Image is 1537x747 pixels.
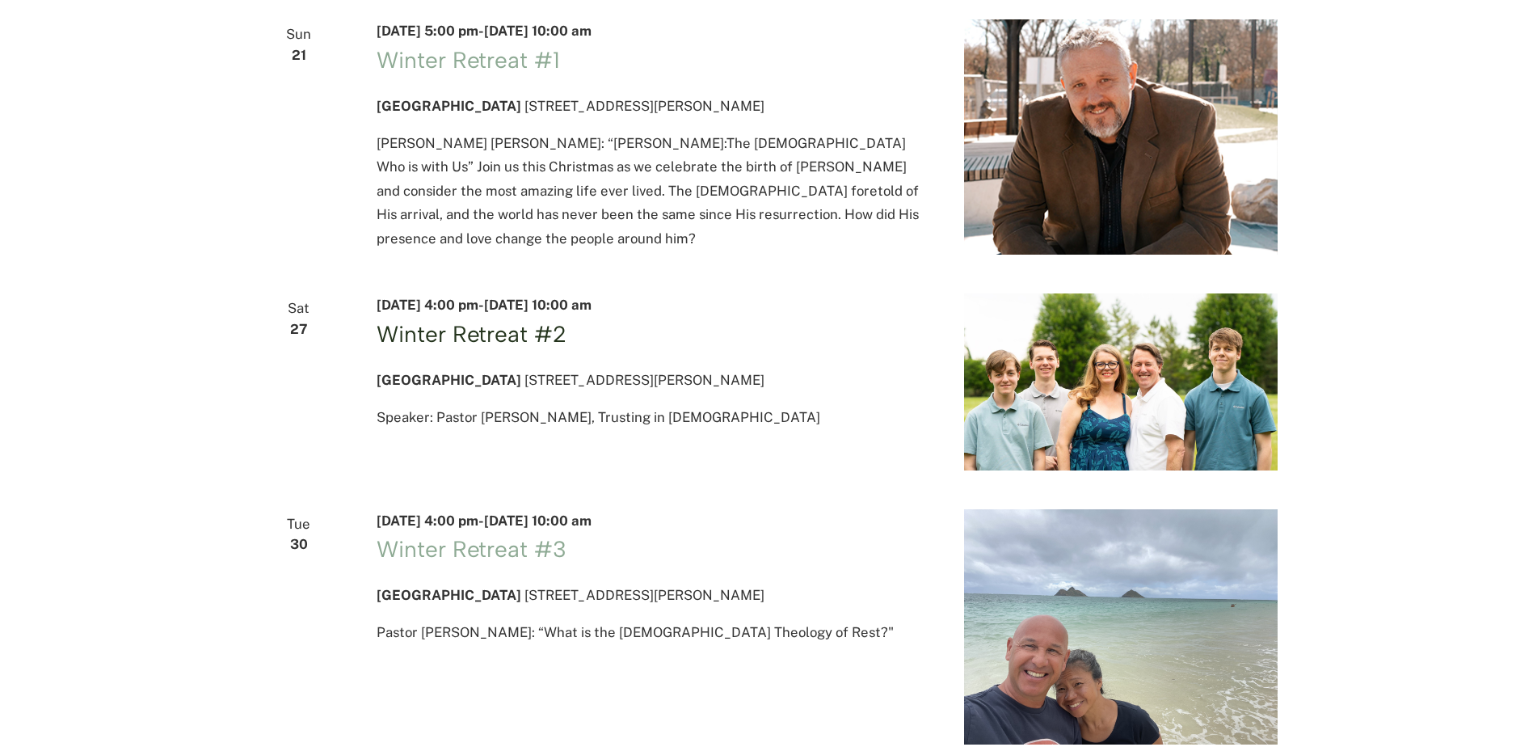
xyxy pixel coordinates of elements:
time: - [377,297,592,313]
span: Tue [259,513,338,536]
p: [PERSON_NAME] [PERSON_NAME]: “[PERSON_NAME]:The [DEMOGRAPHIC_DATA] Who is with Us” Join us this C... [377,132,925,251]
p: Speaker: Pastor [PERSON_NAME], Trusting in [DEMOGRAPHIC_DATA] [377,406,925,429]
p: Pastor [PERSON_NAME]: “What is the [DEMOGRAPHIC_DATA] Theology of Rest?" [377,621,925,644]
span: 30 [259,533,338,556]
time: - [377,513,592,529]
span: [GEOGRAPHIC_DATA] [377,587,521,603]
span: Sat [259,297,338,320]
span: [STREET_ADDRESS][PERSON_NAME] [524,372,764,388]
span: [DATE] 4:00 pm [377,297,478,313]
img: rob olson family [964,293,1278,470]
span: [DATE] 5:00 pm [377,23,478,39]
span: 21 [259,44,338,67]
span: [DATE] 10:00 am [484,23,592,39]
img: jed [964,19,1278,255]
a: Winter Retreat #1 [377,46,559,74]
span: [DATE] 4:00 pm [377,513,478,529]
img: Merrifields [964,509,1278,745]
span: [STREET_ADDRESS][PERSON_NAME] [524,587,764,603]
time: - [377,23,592,39]
span: [DATE] 10:00 am [484,297,592,313]
span: Sun [259,23,338,46]
a: Winter Retreat #3 [377,535,566,563]
span: 27 [259,318,338,341]
span: [STREET_ADDRESS][PERSON_NAME] [524,98,764,114]
span: [GEOGRAPHIC_DATA] [377,98,521,114]
span: [GEOGRAPHIC_DATA] [377,372,521,388]
a: Winter Retreat #2 [377,320,566,348]
span: [DATE] 10:00 am [484,513,592,529]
